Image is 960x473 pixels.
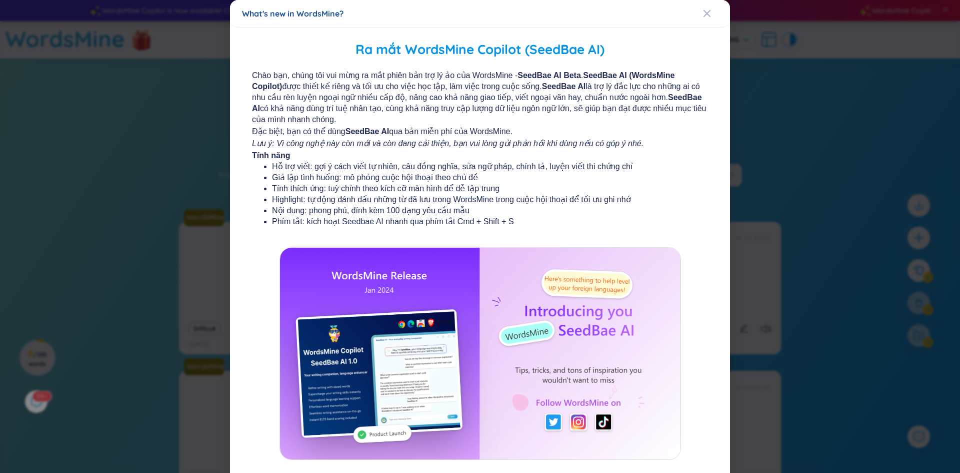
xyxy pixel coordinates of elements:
b: SeedBae AI [542,82,585,91]
b: SeedBae AI Beta [517,71,581,80]
div: What's new in WordsMine? [242,8,718,19]
b: Tính năng [252,151,290,160]
i: Lưu ý: Vì công nghệ này còn mới và còn đang cải thiện, bạn vui lòng gửi phản hồi khi dùng nếu có ... [252,139,643,148]
b: SeedBae AI [252,93,702,113]
li: Hỗ trợ viết: gợi ý cách viết tự nhiên, câu đồng nghĩa, sửa ngữ pháp, chính tả, luyện viết thi chứ... [272,161,688,172]
span: Chào bạn, chúng tôi vui mừng ra mắt phiên bản trợ lý ảo của WordsMine - . được thiết kế riêng và ... [252,70,708,125]
h2: Ra mắt WordsMine Copilot (SeedBae AI) [242,40,718,60]
li: Nội dung: phong phú, đính kèm 100 dạng yêu cầu mẫu [272,205,688,216]
b: SeedBae AI (WordsMine Copilot) [252,71,674,91]
span: Đặc biệt, bạn có thể dùng qua bản miễn phí của WordsMine. [252,126,708,137]
li: Giả lập tình huống: mô phỏng cuộc hội thoại theo chủ đề [272,172,688,183]
li: Tính thích ứng: tuỳ chỉnh theo kích cỡ màn hình để dễ tập trung [272,183,688,194]
b: SeedBae AI [345,127,389,136]
li: Highlight: tự động đánh dấu những từ đã lưu trong WordsMine trong cuộc hội thoại để tối ưu ghi nhớ [272,194,688,205]
li: Phím tắt: kích hoạt Seedbae AI nhanh qua phím tắt Cmd + Shift + S [272,216,688,227]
